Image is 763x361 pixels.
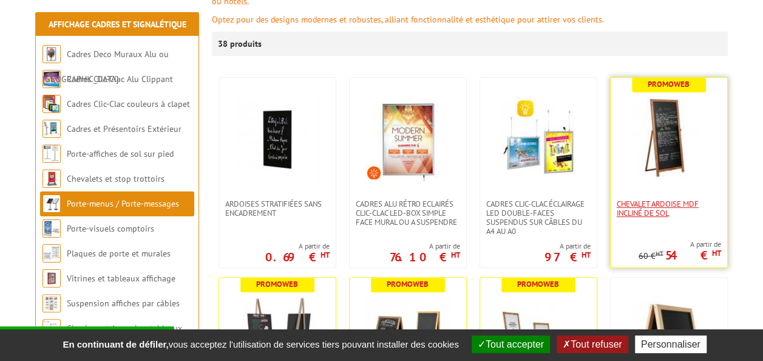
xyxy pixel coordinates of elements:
a: Cadres Clic-Clac couleurs à clapet [67,98,190,109]
span: Optez pour des designs modernes et robustes, alliant fonctionnalité et esthétique pour attirer vo... [212,14,604,25]
a: Cadres Deco Muraux Alu ou [GEOGRAPHIC_DATA] [42,49,169,84]
img: Cadres clic-clac éclairage LED double-faces suspendus sur câbles du A4 au A0 [496,96,581,181]
b: Promoweb [256,279,298,289]
a: Chevalets et stop trottoirs [67,173,164,184]
sup: HT [451,250,460,260]
img: Chevalets et stop trottoirs [42,170,61,188]
button: Personnaliser (fenêtre modale) [635,335,707,353]
img: Ardoises stratifiées sans encadrement [235,96,320,181]
a: Cadres clic-clac éclairage LED double-faces suspendus sur câbles du A4 au A0 [480,199,597,236]
span: A partir de [265,241,330,251]
a: Cadres et Présentoirs Extérieur [67,123,181,134]
b: Promoweb [648,79,690,89]
a: Cadres Alu Rétro Eclairés Clic-Clac LED-Box simple face mural ou a suspendre [350,199,466,227]
span: A partir de [544,241,591,251]
a: Porte-affiches de sol sur pied [67,148,174,159]
a: Chevalet Ardoise MDF incliné de sol [611,199,727,218]
sup: HT [320,250,330,260]
button: Tout refuser [557,335,628,353]
p: 60 € [639,252,663,261]
p: 54 € [665,252,721,259]
span: A partir de [639,239,721,249]
sup: HT [656,249,663,258]
p: 76.10 € [390,253,460,261]
img: Porte-visuels comptoirs [42,219,61,238]
img: Cadres et Présentoirs Extérieur [42,120,61,138]
sup: HT [712,248,721,258]
p: 0.69 € [265,253,330,261]
span: Chevalet Ardoise MDF incliné de sol [617,199,721,218]
img: Cadres Alu Rétro Eclairés Clic-Clac LED-Box simple face mural ou a suspendre [365,96,450,181]
span: Cadres clic-clac éclairage LED double-faces suspendus sur câbles du A4 au A0 [486,199,591,236]
span: Cadres Alu Rétro Eclairés Clic-Clac LED-Box simple face mural ou a suspendre [356,199,460,227]
a: Porte-visuels comptoirs [67,223,154,234]
a: Affichage Cadres et Signalétique [49,19,186,30]
img: Chevalet Ardoise MDF incliné de sol [626,96,711,181]
b: Promoweb [517,279,559,289]
a: Cadres Clic-Clac Alu Clippant [67,74,173,84]
img: Porte-menus / Porte-messages [42,194,61,213]
img: Plaques de porte et murales [42,244,61,263]
a: Plaques de porte et murales [67,248,171,259]
span: A partir de [390,241,460,251]
img: Cadres Deco Muraux Alu ou Bois [42,45,61,63]
button: Tout accepter [472,335,550,353]
img: Cadres Clic-Clac couleurs à clapet [42,95,61,113]
sup: HT [582,250,591,260]
a: Porte-menus / Porte-messages [67,198,179,209]
a: Ardoises stratifiées sans encadrement [219,199,336,218]
img: Vitrines et tableaux affichage [42,269,61,287]
b: Promoweb [387,279,429,289]
p: 97 € [544,253,591,261]
span: Ardoises stratifiées sans encadrement [225,199,330,218]
img: Porte-affiches de sol sur pied [42,145,61,163]
p: 38 produits [218,32,263,56]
